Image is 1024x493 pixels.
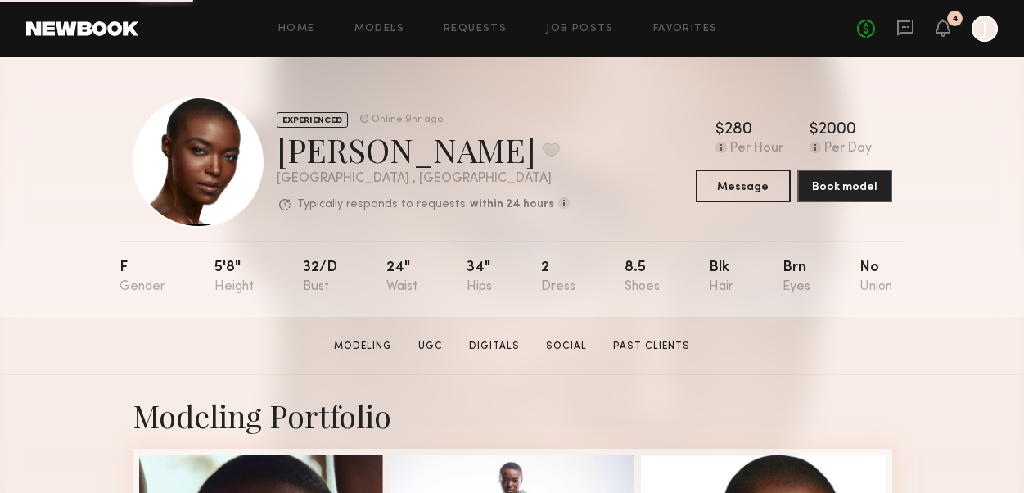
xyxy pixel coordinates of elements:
[724,122,752,138] div: 280
[810,122,819,138] div: $
[783,260,810,294] div: Brn
[709,260,733,294] div: Blk
[277,128,570,171] div: [PERSON_NAME]
[120,260,165,294] div: F
[625,260,660,294] div: 8.5
[730,142,783,156] div: Per Hour
[653,24,718,34] a: Favorites
[696,170,791,202] button: Message
[327,339,399,354] a: Modeling
[539,339,593,354] a: Social
[214,260,254,294] div: 5'8"
[952,15,959,24] div: 4
[541,260,575,294] div: 2
[467,260,492,294] div: 34"
[412,339,449,354] a: UGC
[277,172,570,186] div: [GEOGRAPHIC_DATA] , [GEOGRAPHIC_DATA]
[354,24,404,34] a: Models
[470,199,554,210] b: within 24 hours
[859,260,892,294] div: No
[824,142,872,156] div: Per Day
[277,112,348,128] div: EXPERIENCED
[715,122,724,138] div: $
[297,199,466,210] p: Typically responds to requests
[444,24,507,34] a: Requests
[797,170,892,202] button: Book model
[546,24,614,34] a: Job Posts
[372,115,443,125] div: Online 9hr ago
[278,24,315,34] a: Home
[972,16,998,42] a: J
[607,339,697,354] a: Past Clients
[462,339,526,354] a: Digitals
[133,395,892,436] div: Modeling Portfolio
[303,260,337,294] div: 32/d
[819,122,856,138] div: 2000
[386,260,417,294] div: 24"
